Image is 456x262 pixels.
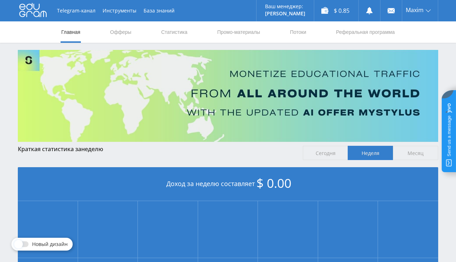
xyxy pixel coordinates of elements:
[18,146,296,152] div: Краткая статистика за
[303,146,348,160] span: Сегодня
[335,21,395,43] a: Реферальная программа
[393,146,438,160] span: Месяц
[265,11,305,16] p: [PERSON_NAME]
[256,175,291,191] span: $ 0.00
[265,4,305,9] p: Ваш менеджер:
[348,146,393,160] span: Неделя
[109,21,132,43] a: Офферы
[406,7,424,13] span: Maxim
[61,21,81,43] a: Главная
[18,50,438,142] img: Banner
[32,241,68,247] span: Новый дизайн
[289,21,307,43] a: Потоки
[217,21,261,43] a: Промо-материалы
[18,167,438,201] div: Доход за неделю составляет
[81,145,103,153] span: неделю
[160,21,188,43] a: Статистика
